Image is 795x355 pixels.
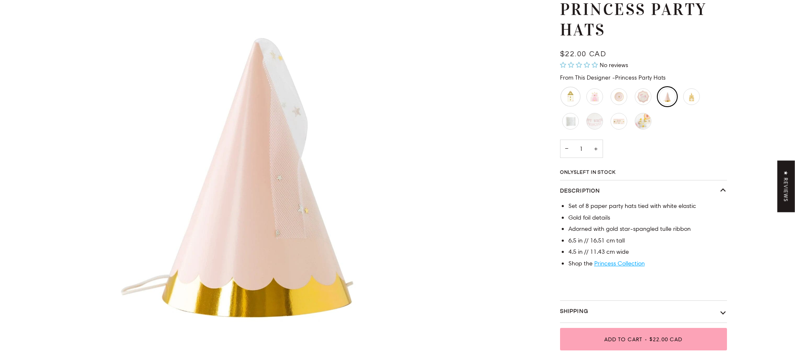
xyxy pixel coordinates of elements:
[642,336,649,342] span: •
[584,111,605,132] li: Happy Birthday Princess Banner
[649,336,683,342] span: $22.00 CAD
[574,170,577,175] span: 5
[568,236,727,245] li: 6.5 in // 16.51 cm tall
[568,202,727,211] li: Set of 8 paper party hats tied with white elastic
[608,111,629,132] li: Princess Castle Banner
[560,111,581,132] li: Princess Colour In Table Runner
[568,247,727,257] li: 4.5 in // 11.43 cm wide
[589,139,603,158] button: Increase quantity
[657,86,678,107] li: Princess Party Hats
[560,139,573,158] button: Decrease quantity
[560,301,727,322] button: Shipping
[612,74,615,81] span: -
[560,86,581,107] li: Princess Castle Napkins
[633,86,654,107] li: Pink Unicorn Princess Plates
[568,259,727,268] li: Shop the
[612,74,666,81] span: Princess Party Hats
[560,328,727,350] button: Add to Cart
[560,170,620,175] span: Only left in stock
[568,213,727,222] li: Gold foil details
[584,86,605,107] li: Pink Princess Castle Napkins
[633,111,654,132] li: Princess Castle Balloons
[568,225,727,234] li: Adorned with gold star-spangled tulle ribbon
[560,139,603,158] input: Quantity
[594,260,645,267] a: Princess Collection
[600,61,628,68] span: No reviews
[560,74,611,81] span: From This Designer
[560,50,606,58] span: $22.00 CAD
[777,160,795,212] div: Click to open Judge.me floating reviews tab
[608,86,629,107] li: Pink Princess Crown Plates - Small
[604,336,643,342] span: Add to Cart
[681,86,702,107] li: Gold Glitter Castle Favour Boxes
[560,180,727,202] button: Description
